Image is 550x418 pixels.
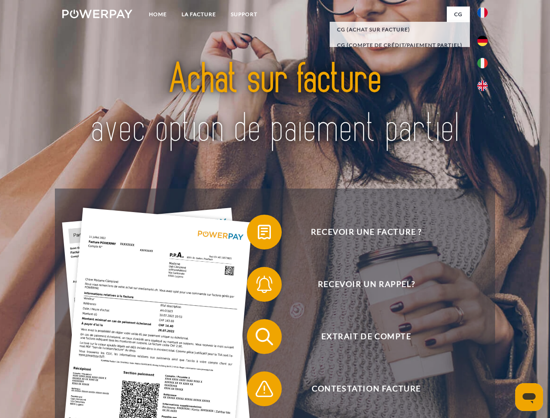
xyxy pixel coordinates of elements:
[247,267,473,302] button: Recevoir un rappel?
[253,378,275,400] img: qb_warning.svg
[330,22,470,37] a: CG (achat sur facture)
[260,215,473,249] span: Recevoir une facture ?
[253,221,275,243] img: qb_bill.svg
[253,273,275,295] img: qb_bell.svg
[83,42,467,167] img: title-powerpay_fr.svg
[223,7,265,22] a: Support
[260,371,473,406] span: Contestation Facture
[260,319,473,354] span: Extrait de compte
[330,37,470,53] a: CG (Compte de crédit/paiement partiel)
[447,7,470,22] a: CG
[477,7,488,18] img: fr
[62,10,132,18] img: logo-powerpay-white.svg
[247,371,473,406] button: Contestation Facture
[142,7,174,22] a: Home
[253,326,275,347] img: qb_search.svg
[247,319,473,354] button: Extrait de compte
[477,81,488,91] img: en
[247,215,473,249] button: Recevoir une facture ?
[260,267,473,302] span: Recevoir un rappel?
[477,58,488,68] img: it
[174,7,223,22] a: LA FACTURE
[515,383,543,411] iframe: Bouton de lancement de la fenêtre de messagerie
[477,36,488,46] img: de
